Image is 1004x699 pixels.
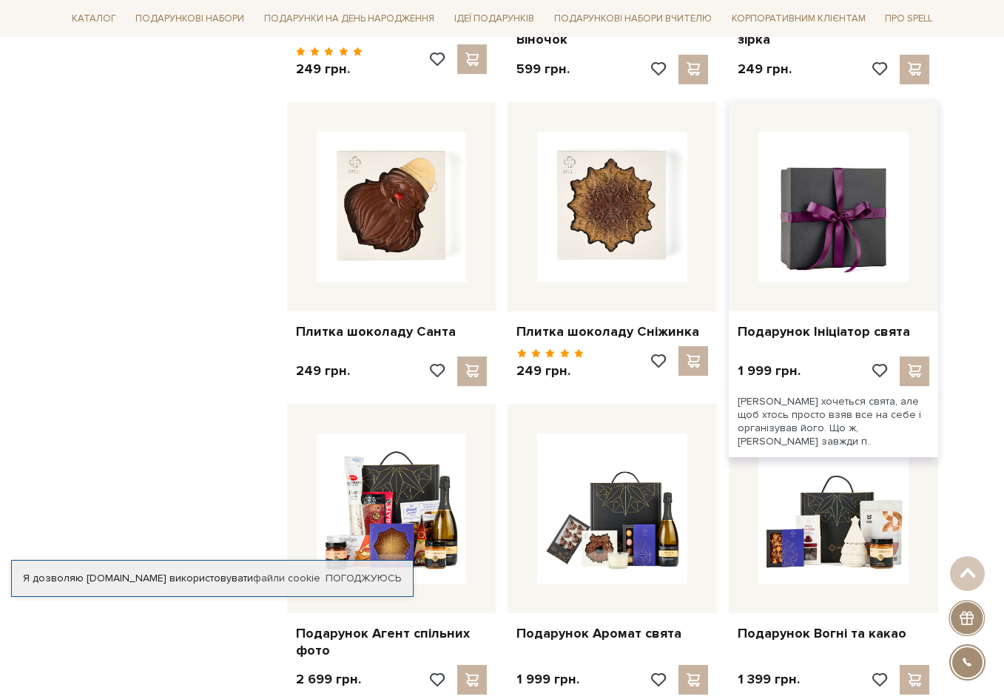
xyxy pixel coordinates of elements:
[253,572,320,584] a: файли cookie
[296,323,488,340] a: Плитка шоколаду Санта
[326,572,401,585] a: Погоджуюсь
[758,132,909,282] img: Подарунок Ініціатор свята
[516,61,570,78] p: 599 грн.
[879,7,938,30] a: Про Spell
[516,323,708,340] a: Плитка шоколаду Сніжинка
[738,323,929,340] a: Подарунок Ініціатор свята
[258,7,440,30] a: Подарунки на День народження
[296,362,350,379] p: 249 грн.
[548,6,718,31] a: Подарункові набори Вчителю
[12,572,413,585] div: Я дозволяю [DOMAIN_NAME] використовувати
[296,625,488,660] a: Подарунок Агент спільних фото
[296,61,363,78] p: 249 грн.
[516,671,579,688] p: 1 999 грн.
[729,386,938,458] div: [PERSON_NAME] хочеться свята, але щоб хтось просто взяв все на себе і організував його. Що ж, [PE...
[66,7,122,30] a: Каталог
[129,7,250,30] a: Подарункові набори
[296,671,361,688] p: 2 699 грн.
[516,625,708,642] a: Подарунок Аромат свята
[738,362,801,379] p: 1 999 грн.
[726,7,872,30] a: Корпоративним клієнтам
[448,7,540,30] a: Ідеї подарунків
[516,362,584,379] p: 249 грн.
[738,61,792,78] p: 249 грн.
[738,625,929,642] a: Подарунок Вогні та какао
[738,671,800,688] p: 1 399 грн.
